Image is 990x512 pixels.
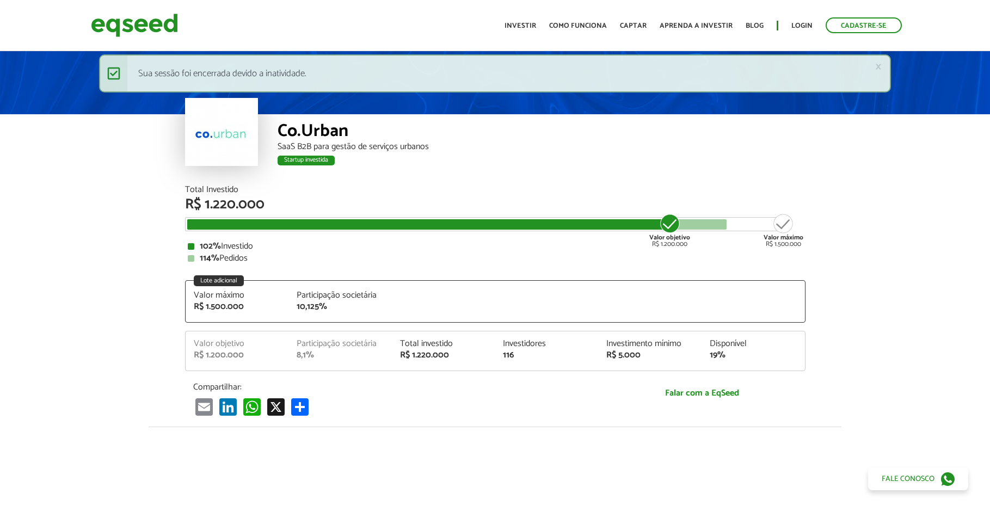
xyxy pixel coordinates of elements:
[505,22,536,29] a: Investir
[194,275,244,286] div: Lote adicional
[710,351,797,360] div: 19%
[188,242,803,251] div: Investido
[606,351,693,360] div: R$ 5.000
[660,22,733,29] a: Aprenda a investir
[791,22,813,29] a: Login
[200,239,221,254] strong: 102%
[607,382,797,404] a: Falar com a EqSeed
[194,291,281,300] div: Valor máximo
[297,351,384,360] div: 8,1%
[194,340,281,348] div: Valor objetivo
[217,398,239,416] a: LinkedIn
[764,232,803,243] strong: Valor máximo
[746,22,764,29] a: Blog
[764,213,803,248] div: R$ 1.500.000
[200,251,219,266] strong: 114%
[649,232,690,243] strong: Valor objetivo
[868,467,968,490] a: Fale conosco
[710,340,797,348] div: Disponível
[297,340,384,348] div: Participação societária
[278,156,335,165] div: Startup investida
[606,340,693,348] div: Investimento mínimo
[265,398,287,416] a: X
[289,398,311,416] a: Share
[826,17,902,33] a: Cadastre-se
[297,303,384,311] div: 10,125%
[549,22,607,29] a: Como funciona
[400,340,487,348] div: Total investido
[99,54,891,92] div: Sua sessão foi encerrada devido a inatividade.
[194,351,281,360] div: R$ 1.200.000
[400,351,487,360] div: R$ 1.220.000
[193,398,215,416] a: Email
[649,213,690,248] div: R$ 1.200.000
[875,61,882,72] a: ×
[503,340,590,348] div: Investidores
[194,303,281,311] div: R$ 1.500.000
[297,291,384,300] div: Participação societária
[241,398,263,416] a: WhatsApp
[278,143,805,151] div: SaaS B2B para gestão de serviços urbanos
[503,351,590,360] div: 116
[620,22,647,29] a: Captar
[278,122,805,143] div: Co.Urban
[193,382,591,392] p: Compartilhar:
[185,198,805,212] div: R$ 1.220.000
[91,11,178,40] img: EqSeed
[188,254,803,263] div: Pedidos
[185,186,805,194] div: Total Investido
